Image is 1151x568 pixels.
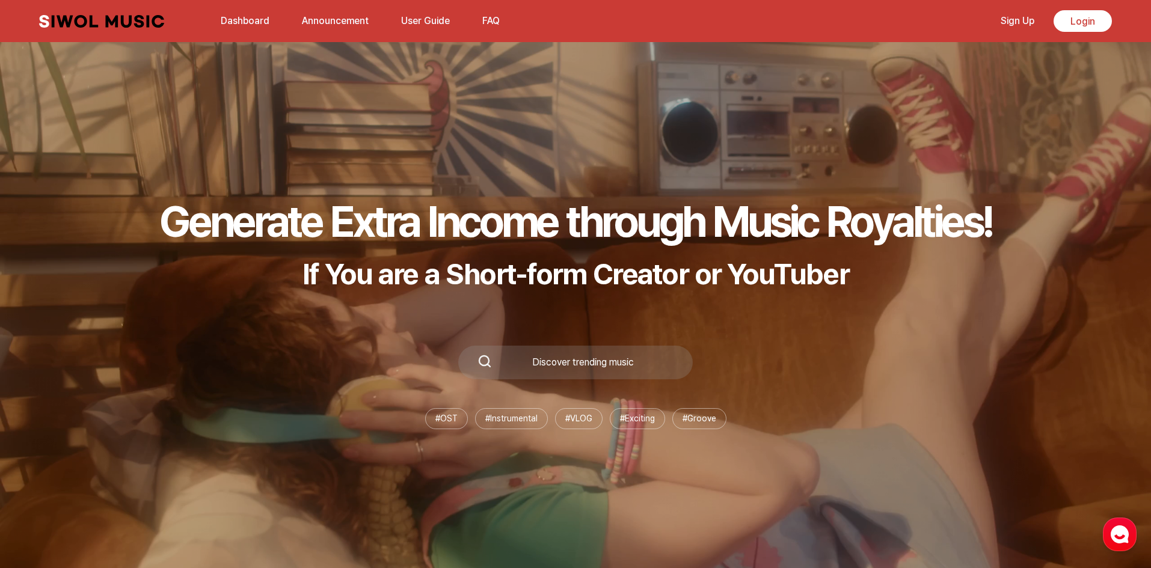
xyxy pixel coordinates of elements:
a: Announcement [295,8,376,34]
button: FAQ [475,7,507,35]
li: # Groove [672,408,726,429]
li: # Exciting [610,408,665,429]
a: Dashboard [213,8,277,34]
li: # VLOG [555,408,603,429]
li: # Instrumental [475,408,548,429]
div: Discover trending music [492,358,674,367]
a: User Guide [394,8,457,34]
h1: Generate Extra Income through Music Royalties! [159,195,992,247]
a: Login [1054,10,1112,32]
a: Sign Up [993,8,1042,34]
p: If You are a Short-form Creator or YouTuber [159,257,992,292]
li: # OST [425,408,468,429]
